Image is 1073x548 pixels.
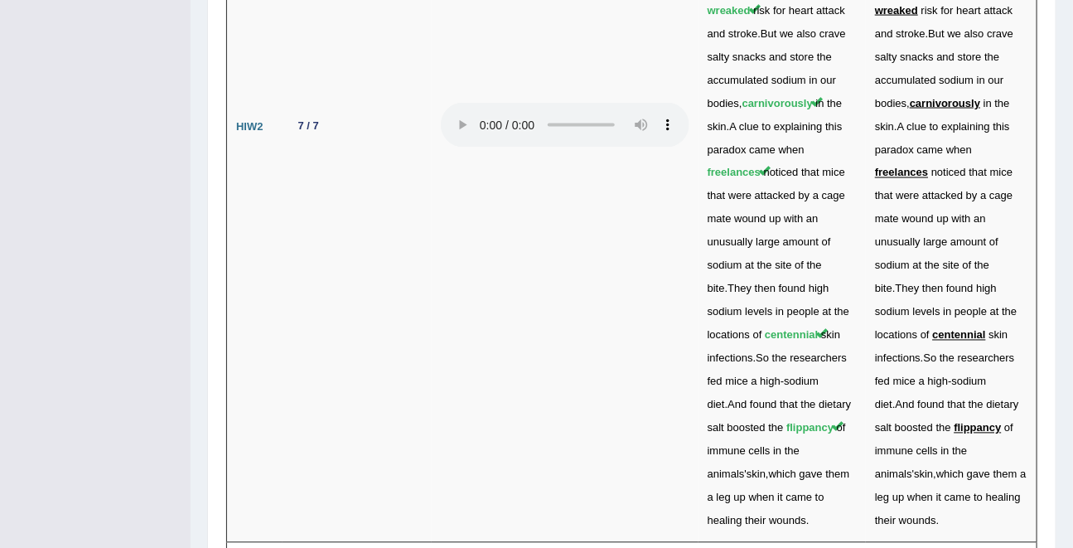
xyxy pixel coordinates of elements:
[922,283,943,295] span: then
[795,259,804,272] span: of
[875,213,899,226] span: mate
[708,236,753,249] span: unusually
[827,97,842,109] span: the
[819,399,851,411] span: dietary
[750,399,777,411] span: found
[988,329,1008,342] span: skin
[708,4,751,17] span: wreaked
[784,376,819,388] span: sodium
[727,422,766,434] span: boosted
[799,190,810,202] span: by
[875,190,893,202] span: that
[769,468,796,481] span: which
[769,213,781,226] span: up
[928,27,945,40] span: But
[708,515,742,527] span: healing
[822,190,845,202] span: cage
[950,236,986,249] span: amount
[236,120,263,133] b: HIW2
[816,97,824,109] span: in
[816,4,845,17] span: attack
[952,376,987,388] span: sodium
[952,213,971,226] span: with
[875,352,921,365] span: infections
[708,143,747,156] span: paradox
[753,4,770,17] span: risk
[875,283,892,295] span: bite
[936,422,951,434] span: the
[749,445,771,458] span: cells
[916,445,938,458] span: cells
[826,468,850,481] span: them
[708,120,727,133] span: skin
[952,445,967,458] span: the
[990,306,999,318] span: at
[955,306,987,318] span: people
[753,329,762,342] span: of
[745,306,772,318] span: levels
[780,27,794,40] span: we
[928,376,949,388] span: high
[292,118,326,135] div: 7 / 7
[993,468,1017,481] span: them
[815,492,824,504] span: to
[708,329,750,342] span: locations
[757,259,772,272] span: the
[875,27,893,40] span: and
[939,74,974,86] span: sodium
[921,4,938,17] span: risk
[708,352,753,365] span: infections
[875,74,936,86] span: accumulated
[742,97,813,109] span: carnivorously
[875,515,896,527] span: their
[875,306,910,318] span: sodium
[987,399,1019,411] span: dietary
[747,468,766,481] span: skin
[810,74,818,86] span: in
[936,468,964,481] span: which
[987,27,1013,40] span: crave
[756,352,769,365] span: So
[969,167,988,179] span: that
[776,259,792,272] span: site
[708,167,761,179] span: freelances
[875,259,910,272] span: sodium
[727,283,752,295] span: They
[944,306,952,318] span: in
[774,120,823,133] span: explaining
[963,259,972,272] span: of
[974,213,985,226] span: an
[895,422,933,434] span: boosted
[896,283,920,295] span: They
[801,167,819,179] span: that
[941,4,954,17] span: for
[896,399,915,411] span: And
[708,399,725,411] span: diet
[708,445,746,458] span: immune
[834,306,849,318] span: the
[875,143,914,156] span: paradox
[989,236,998,249] span: of
[765,329,818,342] span: centennial
[875,445,913,458] span: immune
[967,468,990,481] span: gave
[937,213,949,226] span: up
[817,51,832,63] span: the
[762,120,771,133] span: to
[708,283,725,295] span: bite
[875,4,918,17] span: wreaked
[779,143,805,156] span: when
[980,190,986,202] span: a
[1004,422,1013,434] span: of
[771,74,806,86] span: sodium
[708,74,769,86] span: accumulated
[875,376,890,388] span: fed
[764,167,799,179] span: noticed
[732,51,766,63] span: snacks
[708,51,730,63] span: salty
[875,492,889,504] span: leg
[958,352,1015,365] span: researchers
[837,422,846,434] span: of
[956,4,981,17] span: heart
[989,190,1013,202] span: cage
